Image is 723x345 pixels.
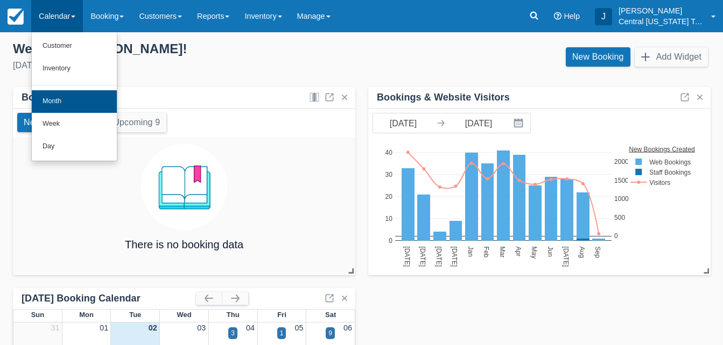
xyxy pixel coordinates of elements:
a: New Booking [566,47,630,67]
a: 03 [197,324,206,332]
a: 06 [343,324,352,332]
text: New Bookings Created [629,145,696,153]
a: Customer [32,35,117,57]
a: 04 [246,324,255,332]
div: [DATE] Booking Calendar [22,292,196,305]
div: Welcome , [PERSON_NAME] ! [13,41,353,57]
div: J [595,8,612,25]
button: Interact with the calendar and add the check-in date for your trip. [509,113,530,133]
span: Sat [325,311,336,319]
span: Thu [227,311,240,319]
ul: Calendar [31,32,117,161]
img: checkfront-main-nav-mini-logo.png [8,9,24,25]
button: Upcoming 9 [107,113,166,132]
input: Start Date [373,113,433,133]
span: Wed [177,311,191,319]
div: Bookings & Website Visitors [377,91,510,104]
div: 3 [231,328,235,338]
h4: There is no booking data [125,239,243,250]
a: 05 [294,324,303,332]
span: Fri [277,311,286,319]
a: 02 [149,324,157,332]
p: [PERSON_NAME] [619,5,705,16]
div: Bookings by Month [22,91,113,104]
span: Tue [129,311,141,319]
div: 1 [280,328,284,338]
a: Week [32,113,117,135]
div: 9 [328,328,332,338]
a: 31 [51,324,60,332]
a: Day [32,135,117,158]
img: booking.png [141,144,227,230]
span: Sun [31,311,44,319]
div: [DATE] [13,59,353,72]
span: Mon [79,311,94,319]
button: New 0 [17,113,55,132]
p: Central [US_STATE] Tours [619,16,705,27]
a: Inventory [32,57,117,80]
a: Month [32,90,117,113]
button: Add Widget [635,47,708,67]
a: 01 [100,324,108,332]
input: End Date [448,113,509,133]
span: Help [564,12,580,20]
i: Help [554,12,561,20]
